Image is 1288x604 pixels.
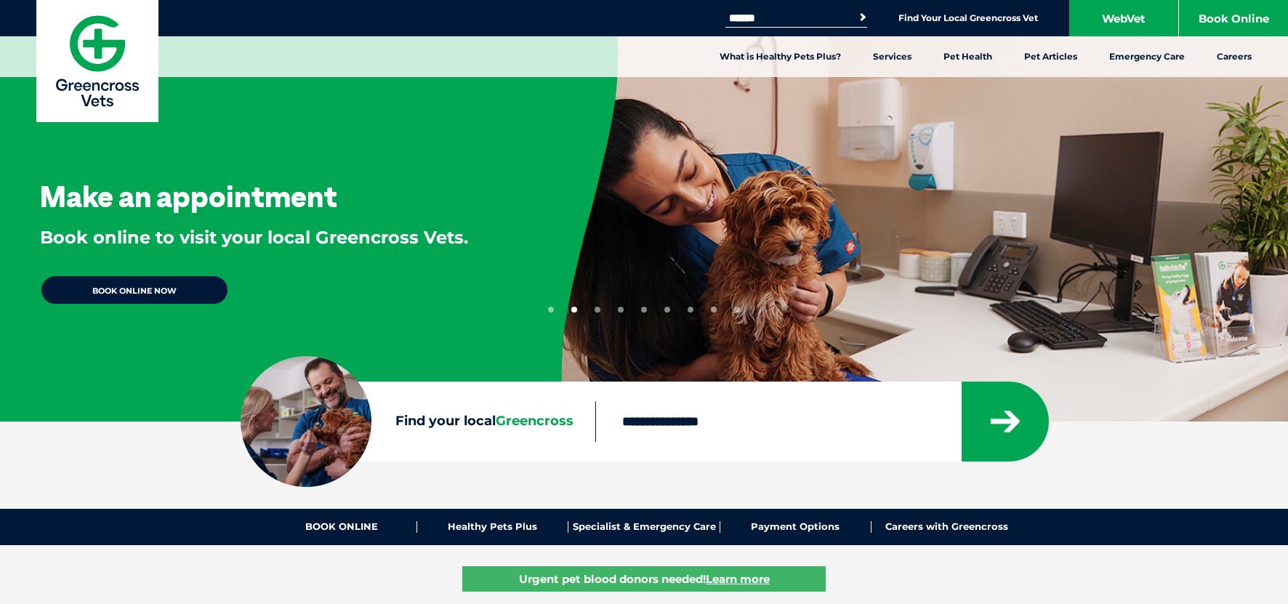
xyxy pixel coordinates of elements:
button: 1 of 9 [548,307,554,313]
button: 6 of 9 [664,307,670,313]
a: Services [857,36,927,77]
button: 4 of 9 [618,307,624,313]
button: 7 of 9 [688,307,693,313]
a: Specialist & Emergency Care [568,521,720,533]
button: Search [853,10,868,25]
a: BOOK ONLINE NOW [40,275,229,305]
label: Find your local [241,411,595,432]
a: Pet Articles [1008,36,1093,77]
a: Emergency Care [1093,36,1201,77]
a: Careers [1201,36,1268,77]
a: Payment Options [720,521,872,533]
a: Find Your Local Greencross Vet [898,12,1038,24]
button: 8 of 9 [711,307,717,313]
u: Learn more [706,572,770,586]
a: BOOK ONLINE [266,521,417,533]
a: Urgent pet blood donors needed!Learn more [462,566,826,592]
a: Careers with Greencross [872,521,1022,533]
button: 2 of 9 [571,307,577,313]
p: Book online to visit your local Greencross Vets. [40,225,468,250]
button: 9 of 9 [734,307,740,313]
span: Greencross [496,413,573,429]
a: Healthy Pets Plus [417,521,568,533]
button: 3 of 9 [595,307,600,313]
button: 5 of 9 [641,307,647,313]
a: Pet Health [927,36,1008,77]
a: What is Healthy Pets Plus? [704,36,857,77]
h3: Make an appointment [40,182,337,211]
